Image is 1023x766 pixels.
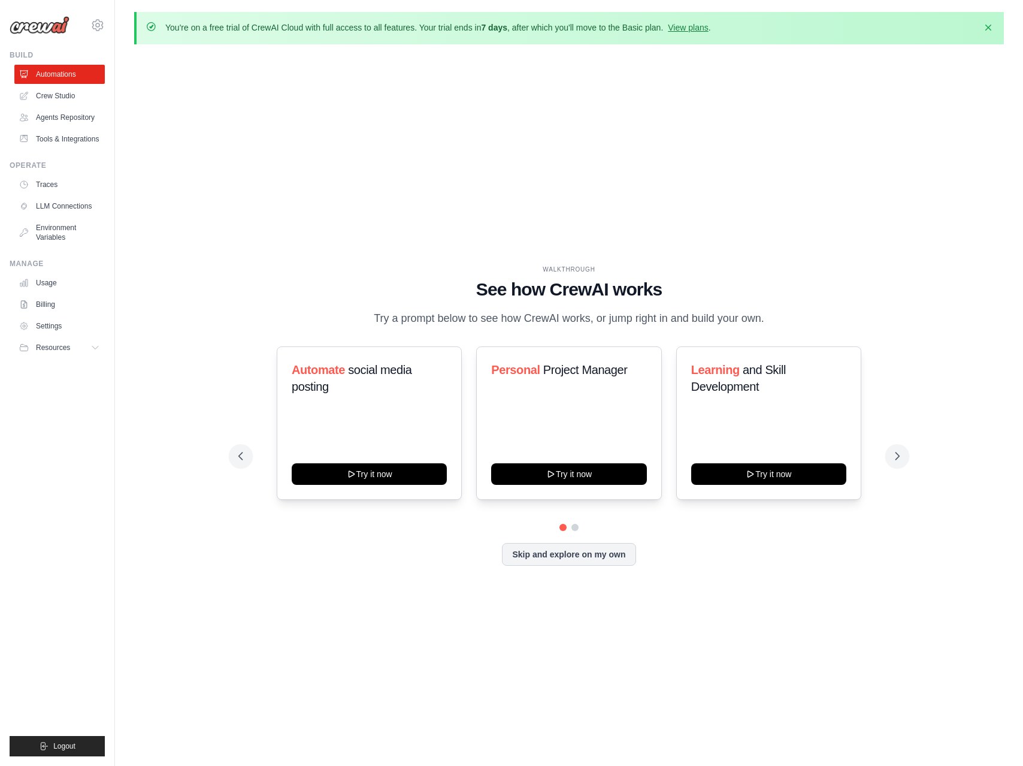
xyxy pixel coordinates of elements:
span: Learning [691,363,740,376]
div: WALKTHROUGH [238,265,900,274]
a: Agents Repository [14,108,105,127]
button: Resources [14,338,105,357]
a: Usage [14,273,105,292]
a: Traces [14,175,105,194]
div: Manage [10,259,105,269]
span: Logout [53,741,75,751]
span: social media posting [292,363,412,393]
button: Skip and explore on my own [502,543,635,566]
div: Operate [10,161,105,170]
span: Project Manager [543,363,628,376]
div: Build [10,50,105,60]
a: View plans [668,23,708,32]
h1: See how CrewAI works [238,279,900,300]
span: Automate [292,363,345,376]
a: LLM Connections [14,197,105,216]
button: Try it now [691,463,846,485]
span: Personal [491,363,540,376]
button: Try it now [292,463,447,485]
button: Logout [10,736,105,756]
a: Billing [14,295,105,314]
span: Resources [36,343,70,352]
strong: 7 days [481,23,507,32]
a: Tools & Integrations [14,129,105,149]
a: Settings [14,316,105,336]
p: Try a prompt below to see how CrewAI works, or jump right in and build your own. [368,310,770,327]
a: Automations [14,65,105,84]
a: Environment Variables [14,218,105,247]
a: Crew Studio [14,86,105,105]
img: Logo [10,16,69,34]
p: You're on a free trial of CrewAI Cloud with full access to all features. Your trial ends in , aft... [165,22,711,34]
button: Try it now [491,463,646,485]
